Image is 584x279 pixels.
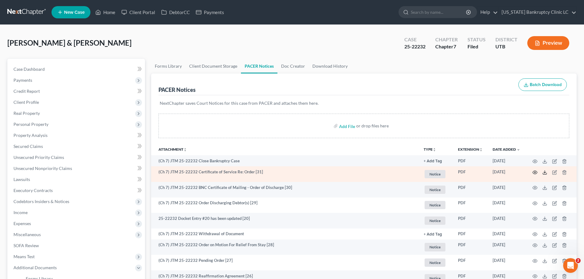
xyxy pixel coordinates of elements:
span: 2 [576,258,581,263]
span: New Case [64,10,85,15]
i: unfold_more [479,148,483,152]
td: PDF [453,166,488,182]
a: Case Dashboard [9,64,145,75]
a: PACER Notices [241,59,277,74]
span: Notice [425,201,445,209]
div: Status [468,36,486,43]
a: Secured Claims [9,141,145,152]
span: Lawsuits [13,177,30,182]
td: (Ch 7) JTM 25-22232 Order Discharging Debtor(s) [29] [151,198,419,213]
td: PDF [453,239,488,255]
td: (Ch 7) JTM 25-22232 Close Bankruptcy Case [151,155,419,166]
a: Unsecured Nonpriority Claims [9,163,145,174]
td: [DATE] [488,198,525,213]
div: Chapter [435,36,458,43]
a: DebtorCC [158,7,193,18]
a: Extensionunfold_more [458,147,483,152]
span: 7 [453,43,456,49]
a: Client Document Storage [185,59,241,74]
td: [DATE] [488,166,525,182]
span: Secured Claims [13,144,43,149]
a: Client Portal [118,7,158,18]
a: Download History [309,59,351,74]
span: Unsecured Nonpriority Claims [13,166,72,171]
div: Filed [468,43,486,50]
span: Income [13,210,28,215]
i: unfold_more [433,148,436,152]
iframe: Intercom live chat [563,258,578,273]
span: Notice [425,243,445,251]
span: Credit Report [13,89,40,94]
td: [DATE] [488,213,525,228]
span: Codebtors Insiders & Notices [13,199,69,204]
span: Payments [13,77,32,83]
div: or drop files here [356,123,389,129]
td: [DATE] [488,239,525,255]
a: Attachmentunfold_more [158,147,187,152]
i: expand_more [517,148,520,152]
span: Unsecured Priority Claims [13,155,64,160]
div: District [495,36,517,43]
td: PDF [453,255,488,270]
div: UTB [495,43,517,50]
p: NextChapter saves Court Notices for this case from PACER and attaches them here. [160,100,568,106]
span: Miscellaneous [13,232,41,237]
a: Unsecured Priority Claims [9,152,145,163]
span: Additional Documents [13,265,57,270]
a: Notice [424,216,448,226]
a: Executory Contracts [9,185,145,196]
td: [DATE] [488,255,525,270]
span: [PERSON_NAME] & [PERSON_NAME] [7,38,132,47]
a: [US_STATE] Bankruptcy Clinic LC [498,7,576,18]
span: Case Dashboard [13,66,45,72]
a: Notice [424,258,448,268]
i: unfold_more [183,148,187,152]
td: PDF [453,228,488,239]
div: Chapter [435,43,458,50]
td: PDF [453,213,488,228]
span: Real Property [13,111,40,116]
a: Date Added expand_more [493,147,520,152]
td: [DATE] [488,155,525,166]
span: Personal Property [13,122,48,127]
button: + Add Tag [424,159,442,163]
td: (Ch 7) JTM 25-22232 BNC Certificate of Mailing - Order of Discharge [30] [151,182,419,198]
td: (Ch 7) JTM 25-22232 Order on Motion For Relief From Stay [28] [151,239,419,255]
span: Batch Download [530,82,562,87]
a: Help [477,7,498,18]
a: Notice [424,242,448,252]
td: (Ch 7) JTM 25-22232 Withdrawal of Document [151,228,419,239]
div: Case [404,36,426,43]
span: Means Test [13,254,35,259]
td: (Ch 7) JTM 25-22232 Pending Order [27] [151,255,419,270]
a: Notice [424,200,448,210]
td: (Ch 7) JTM 25-22232 Certificate of Service Re: Order [31] [151,166,419,182]
span: Client Profile [13,100,39,105]
button: Preview [527,36,569,50]
a: Forms Library [151,59,185,74]
a: Payments [193,7,227,18]
button: Batch Download [518,78,567,91]
td: PDF [453,155,488,166]
td: 25-22232 Docket Entry #20 has been updated [20] [151,213,419,228]
span: Property Analysis [13,133,48,138]
span: SOFA Review [13,243,39,248]
a: SOFA Review [9,240,145,251]
a: Notice [424,169,448,179]
a: Home [92,7,118,18]
a: Property Analysis [9,130,145,141]
td: PDF [453,182,488,198]
div: PACER Notices [158,86,196,93]
a: Lawsuits [9,174,145,185]
td: [DATE] [488,182,525,198]
span: Notice [425,170,445,178]
span: Executory Contracts [13,188,53,193]
button: TYPEunfold_more [424,148,436,152]
td: PDF [453,198,488,213]
a: Notice [424,185,448,195]
span: Notice [425,186,445,194]
button: + Add Tag [424,232,442,236]
span: Expenses [13,221,31,226]
a: + Add Tag [424,231,448,237]
a: Doc Creator [277,59,309,74]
